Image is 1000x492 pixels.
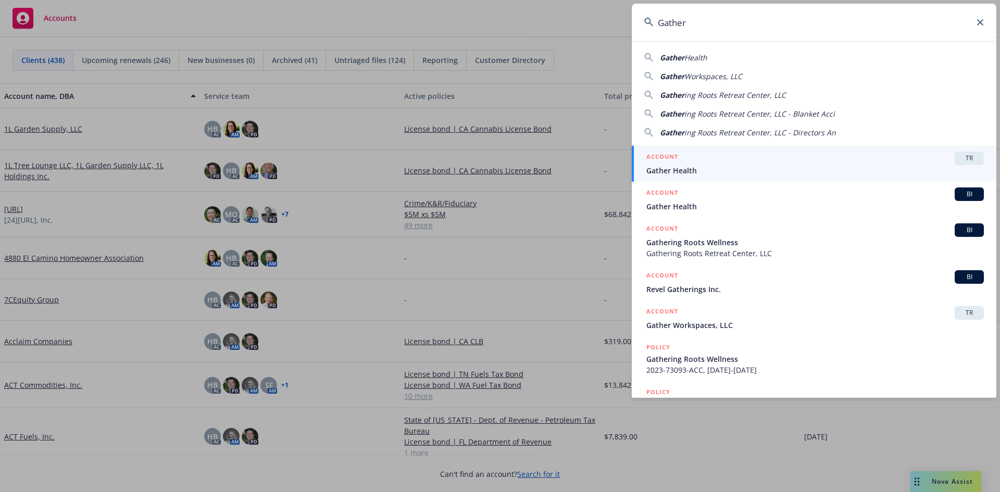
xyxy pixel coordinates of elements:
[646,270,678,283] h5: ACCOUNT
[684,53,707,62] span: Health
[646,364,984,375] span: 2023-73093-ACC, [DATE]-[DATE]
[959,225,980,235] span: BI
[959,190,980,199] span: BI
[646,201,984,212] span: Gather Health
[646,354,984,364] span: Gathering Roots Wellness
[646,342,670,352] h5: POLICY
[959,272,980,282] span: BI
[646,165,984,176] span: Gather Health
[684,71,742,81] span: Workspaces, LLC
[684,128,836,137] span: ing Roots Retreat Center, LLC - Directors An
[632,182,996,218] a: ACCOUNTBIGather Health
[646,248,984,259] span: Gathering Roots Retreat Center, LLC
[646,187,678,200] h5: ACCOUNT
[646,387,670,397] h5: POLICY
[684,109,835,119] span: ing Roots Retreat Center, LLC - Blanket Acci
[660,109,684,119] span: Gather
[646,237,984,248] span: Gathering Roots Wellness
[632,381,996,426] a: POLICY
[632,146,996,182] a: ACCOUNTTRGather Health
[632,300,996,336] a: ACCOUNTTRGather Workspaces, LLC
[684,90,786,100] span: ing Roots Retreat Center, LLC
[632,218,996,264] a: ACCOUNTBIGathering Roots WellnessGathering Roots Retreat Center, LLC
[959,154,980,163] span: TR
[660,71,684,81] span: Gather
[632,264,996,300] a: ACCOUNTBIRevel Gatherings Inc.
[959,308,980,318] span: TR
[646,306,678,319] h5: ACCOUNT
[660,53,684,62] span: Gather
[646,223,678,236] h5: ACCOUNT
[646,284,984,295] span: Revel Gatherings Inc.
[632,4,996,41] input: Search...
[632,336,996,381] a: POLICYGathering Roots Wellness2023-73093-ACC, [DATE]-[DATE]
[660,128,684,137] span: Gather
[646,320,984,331] span: Gather Workspaces, LLC
[660,90,684,100] span: Gather
[646,152,678,164] h5: ACCOUNT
